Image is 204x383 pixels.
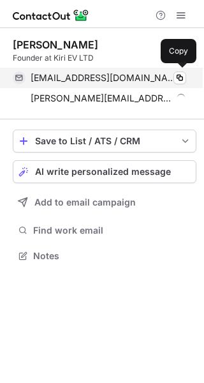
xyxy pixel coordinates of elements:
[13,222,196,239] button: Find work email
[31,93,172,104] span: [PERSON_NAME][EMAIL_ADDRESS][DOMAIN_NAME]
[34,197,136,207] span: Add to email campaign
[13,38,98,51] div: [PERSON_NAME]
[13,247,196,265] button: Notes
[13,130,196,153] button: save-profile-one-click
[35,167,171,177] span: AI write personalized message
[13,52,196,64] div: Founder at Kiri EV LTD
[33,225,191,236] span: Find work email
[13,191,196,214] button: Add to email campaign
[13,160,196,183] button: AI write personalized message
[33,250,191,262] span: Notes
[13,8,89,23] img: ContactOut v5.3.10
[35,136,174,146] div: Save to List / ATS / CRM
[31,72,177,84] span: [EMAIL_ADDRESS][DOMAIN_NAME]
